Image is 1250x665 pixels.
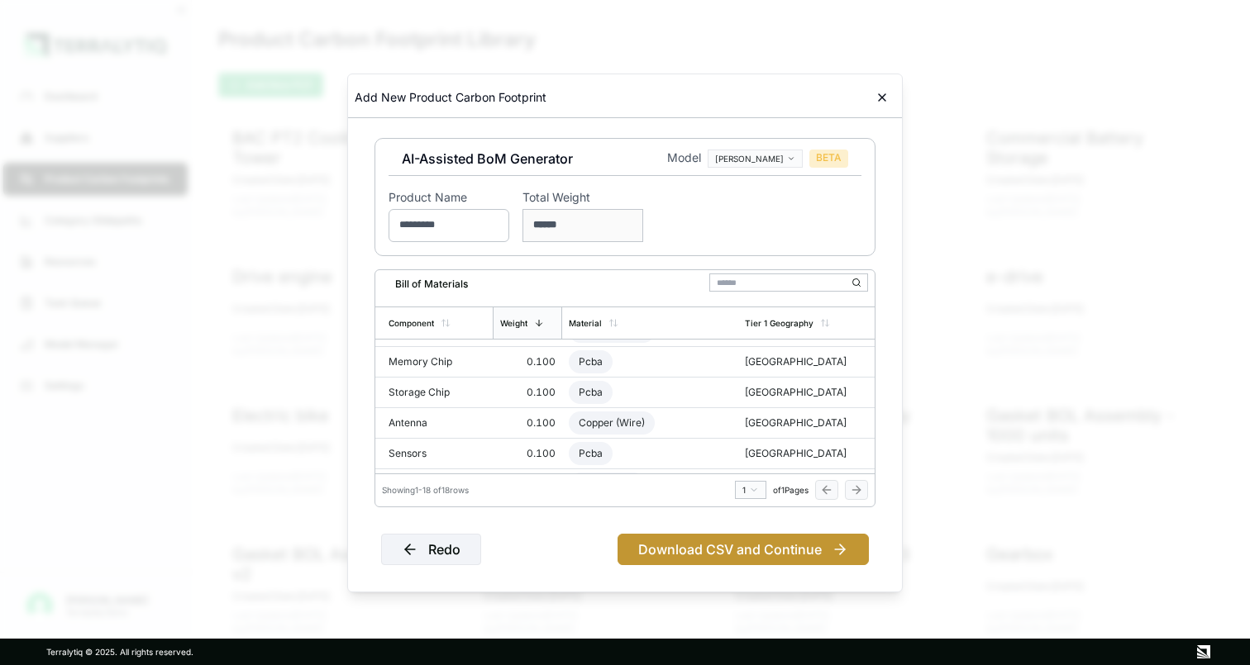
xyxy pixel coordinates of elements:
label: Product Name [389,189,509,206]
div: Epoxy Resin [569,473,646,496]
div: Pcba [569,381,613,404]
div: Bill of Materials [382,271,468,291]
button: Redo [381,534,481,565]
button: 1 [735,481,766,499]
button: [PERSON_NAME] [708,150,803,168]
h3: AI-Assisted BoM Generator [402,149,573,169]
div: Pcba [569,350,613,373]
button: Download CSV and Continue [618,534,869,565]
td: [GEOGRAPHIC_DATA] [738,469,875,500]
div: Pcba [569,442,613,465]
div: Component [389,318,434,328]
div: Weight [500,318,527,328]
div: Tier 1 Geography [745,318,813,328]
div: Antenna [389,416,468,430]
label: Total Weight [522,189,643,209]
td: [GEOGRAPHIC_DATA] [738,439,875,469]
div: 0.100 [499,447,556,460]
div: 0.100 [499,416,556,430]
div: Material [569,318,602,328]
div: Memory Chip [389,355,468,368]
span: of 1 Pages [773,485,809,495]
span: BETA [809,150,848,168]
div: 1 [742,485,759,495]
td: [GEOGRAPHIC_DATA] [738,408,875,439]
div: 0.100 [499,386,556,399]
div: 0.100 [499,355,556,368]
label: Model [667,150,701,168]
div: Showing 1 - 18 of 18 rows [382,485,469,495]
div: Storage Chip [389,386,468,399]
td: [GEOGRAPHIC_DATA] [738,347,875,378]
div: Sensors [389,447,468,460]
div: Copper (Wire) [569,411,655,435]
h2: Add New Product Carbon Footprint [355,89,546,106]
td: [GEOGRAPHIC_DATA] [738,378,875,408]
span: [PERSON_NAME] [715,154,784,164]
